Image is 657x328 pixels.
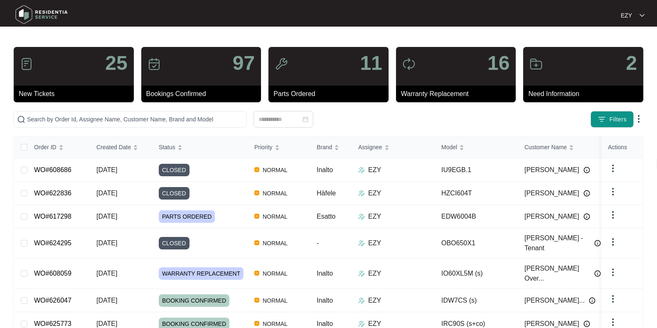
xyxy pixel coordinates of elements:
a: WO#625773 [34,320,71,327]
span: Assignee [358,143,382,152]
img: icon [20,57,33,71]
img: dropdown arrow [608,210,618,220]
span: NORMAL [259,165,291,175]
span: [DATE] [96,320,117,327]
img: dropdown arrow [608,187,618,197]
td: EDW6004B [435,205,518,228]
a: WO#626047 [34,297,71,304]
span: PARTS ORDERED [159,210,215,223]
img: Info icon [583,190,590,197]
span: Inalto [317,320,333,327]
p: EZY [368,296,381,306]
span: Inalto [317,166,333,173]
p: 16 [487,53,509,73]
th: Status [152,136,248,158]
p: 25 [105,53,127,73]
a: WO#608686 [34,166,71,173]
img: Info icon [583,213,590,220]
img: dropdown arrow [608,163,618,173]
button: filter iconFilters [591,111,634,128]
p: Bookings Confirmed [146,89,261,99]
span: [DATE] [96,213,117,220]
p: EZY [621,11,632,20]
p: 97 [233,53,255,73]
img: Vercel Logo [254,214,259,219]
td: IU9EGB.1 [435,158,518,182]
span: [DATE] [96,166,117,173]
span: NORMAL [259,296,291,306]
span: Filters [609,115,627,124]
a: WO#608059 [34,270,71,277]
p: Parts Ordered [273,89,389,99]
p: New Tickets [19,89,134,99]
img: Info icon [594,240,601,247]
p: EZY [368,212,381,222]
span: Esatto [317,213,335,220]
span: Inalto [317,270,333,277]
p: EZY [368,188,381,198]
img: icon [529,57,543,71]
td: OBO650X1 [435,228,518,259]
span: BOOKING CONFIRMED [159,294,229,307]
span: NORMAL [259,238,291,248]
span: NORMAL [259,269,291,279]
p: Need Information [528,89,643,99]
span: Brand [317,143,332,152]
span: Inalto [317,297,333,304]
img: dropdown arrow [608,237,618,247]
img: Vercel Logo [254,321,259,326]
span: [PERSON_NAME] Over... [524,264,590,284]
span: CLOSED [159,237,189,249]
img: Assigner Icon [358,270,365,277]
img: dropdown arrow [634,114,644,124]
p: Warranty Replacement [401,89,516,99]
span: [DATE] [96,239,117,247]
th: Model [435,136,518,158]
span: Status [159,143,175,152]
img: Vercel Logo [254,190,259,195]
span: Order ID [34,143,57,152]
span: NORMAL [259,188,291,198]
th: Order ID [27,136,90,158]
span: [PERSON_NAME]... [524,296,585,306]
span: Häfele [317,190,336,197]
img: residentia service logo [12,2,71,27]
img: icon [402,57,416,71]
img: Assigner Icon [358,321,365,327]
img: Assigner Icon [358,213,365,220]
img: Vercel Logo [254,167,259,172]
img: Assigner Icon [358,240,365,247]
span: [DATE] [96,190,117,197]
th: Priority [248,136,310,158]
th: Assignee [352,136,435,158]
input: Search by Order Id, Assignee Name, Customer Name, Brand and Model [27,115,243,124]
img: dropdown arrow [640,13,645,17]
span: NORMAL [259,212,291,222]
span: [PERSON_NAME] [524,212,579,222]
span: CLOSED [159,187,189,200]
a: WO#617298 [34,213,71,220]
span: - [317,239,319,247]
span: Customer Name [524,143,567,152]
p: EZY [368,269,381,279]
img: Vercel Logo [254,298,259,303]
th: Brand [310,136,352,158]
img: Info icon [589,297,595,304]
span: [PERSON_NAME] [524,165,579,175]
img: Info icon [583,321,590,327]
img: Vercel Logo [254,240,259,245]
td: IDW7CS (s) [435,289,518,312]
img: filter icon [598,115,606,123]
span: CLOSED [159,164,189,176]
img: Assigner Icon [358,190,365,197]
p: 2 [626,53,637,73]
span: [PERSON_NAME] - Tenant [524,233,590,253]
span: [DATE] [96,297,117,304]
img: search-icon [17,115,25,123]
span: [DATE] [96,270,117,277]
p: EZY [368,238,381,248]
img: dropdown arrow [608,294,618,304]
th: Customer Name [518,136,601,158]
a: WO#624295 [34,239,71,247]
span: WARRANTY REPLACEMENT [159,267,244,280]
